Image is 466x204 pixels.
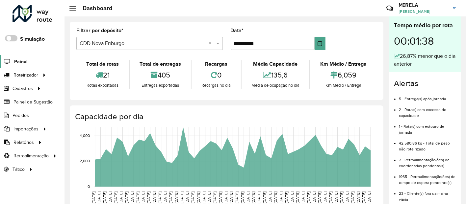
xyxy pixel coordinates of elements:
[312,60,375,68] div: Km Médio / Entrega
[218,192,222,203] text: [DATE]
[394,30,456,52] div: 00:01:38
[76,5,113,12] h2: Dashboard
[306,192,311,203] text: [DATE]
[224,192,228,203] text: [DATE]
[102,192,107,203] text: [DATE]
[399,169,456,186] li: 1965 - Retroalimentação(ões) de tempo de espera pendente(s)
[290,192,294,203] text: [DATE]
[394,52,456,68] div: 26,87% menor que o dia anterior
[20,35,45,43] label: Simulação
[394,21,456,30] div: Tempo médio por rota
[251,192,256,203] text: [DATE]
[229,192,234,203] text: [DATE]
[13,139,34,146] span: Relatórios
[75,112,377,122] h4: Capacidade por dia
[235,192,239,203] text: [DATE]
[185,192,189,203] text: [DATE]
[80,159,90,163] text: 2,000
[399,135,456,152] li: 42.580,86 kg - Total de peso não roteirizado
[399,152,456,169] li: 2 - Retroalimentação(ões) de coordenadas pendente(s)
[312,192,316,203] text: [DATE]
[243,60,308,68] div: Média Capacidade
[146,192,151,203] text: [DATE]
[13,125,39,132] span: Importações
[108,192,112,203] text: [DATE]
[193,82,239,89] div: Recargas no dia
[399,91,456,102] li: 5 - Entrega(s) após jornada
[168,192,173,203] text: [DATE]
[158,192,162,203] text: [DATE]
[340,192,344,203] text: [DATE]
[399,9,448,14] span: [PERSON_NAME]
[312,68,375,82] div: 6,059
[91,192,96,203] text: [DATE]
[114,192,118,203] text: [DATE]
[119,192,123,203] text: [DATE]
[240,192,245,203] text: [DATE]
[131,60,190,68] div: Total de entregas
[231,27,244,34] label: Data
[13,85,33,92] span: Cadastros
[257,192,261,203] text: [DATE]
[328,192,333,203] text: [DATE]
[193,60,239,68] div: Recargas
[136,192,140,203] text: [DATE]
[318,192,322,203] text: [DATE]
[78,82,127,89] div: Rotas exportadas
[13,72,38,79] span: Roteirizador
[243,82,308,89] div: Média de ocupação no dia
[399,2,448,8] h3: MIRELA
[180,192,184,203] text: [DATE]
[193,68,239,82] div: 0
[262,192,267,203] text: [DATE]
[97,192,101,203] text: [DATE]
[130,192,134,203] text: [DATE]
[383,1,397,15] a: Contato Rápido
[141,192,145,203] text: [DATE]
[13,112,29,119] span: Pedidos
[273,192,278,203] text: [DATE]
[312,82,375,89] div: Km Médio / Entrega
[399,119,456,135] li: 1 - Rota(s) com estouro de jornada
[131,82,190,89] div: Entregas exportadas
[213,192,217,203] text: [DATE]
[13,99,53,105] span: Painel de Sugestão
[80,134,90,138] text: 4,000
[14,58,28,65] span: Painel
[243,68,308,82] div: 135,6
[88,184,90,189] text: 0
[152,192,156,203] text: [DATE]
[356,192,360,203] text: [DATE]
[399,186,456,202] li: 23 - Cliente(s) fora da malha viária
[334,192,338,203] text: [DATE]
[362,192,366,203] text: [DATE]
[13,152,49,159] span: Retroalimentação
[76,27,123,34] label: Filtrar por depósito
[394,79,456,88] h4: Alertas
[131,68,190,82] div: 405
[399,102,456,119] li: 2 - Rota(s) com excesso de capacidade
[191,192,195,203] text: [DATE]
[268,192,272,203] text: [DATE]
[174,192,178,203] text: [DATE]
[78,68,127,82] div: 21
[209,39,215,47] span: Clear all
[163,192,167,203] text: [DATE]
[78,60,127,68] div: Total de rotas
[196,192,200,203] text: [DATE]
[367,192,371,203] text: [DATE]
[323,192,327,203] text: [DATE]
[301,192,305,203] text: [DATE]
[246,192,250,203] text: [DATE]
[207,192,211,203] text: [DATE]
[284,192,289,203] text: [DATE]
[296,192,300,203] text: [DATE]
[350,192,355,203] text: [DATE]
[345,192,349,203] text: [DATE]
[13,166,25,173] span: Tático
[279,192,283,203] text: [DATE]
[124,192,129,203] text: [DATE]
[202,192,206,203] text: [DATE]
[315,37,325,50] button: Choose Date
